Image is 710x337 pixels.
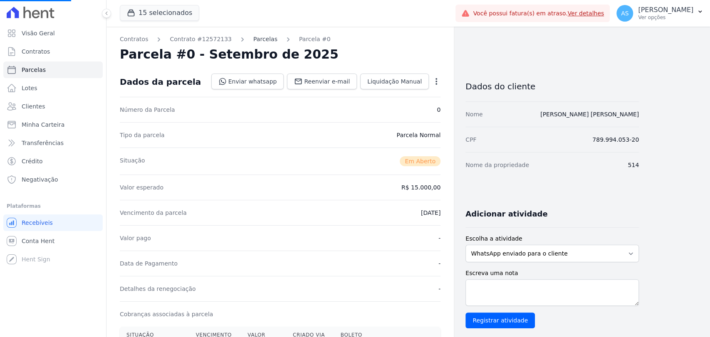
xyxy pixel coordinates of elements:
[367,77,422,86] span: Liquidação Manual
[3,153,103,170] a: Crédito
[401,183,440,192] dd: R$ 15.000,00
[592,135,639,144] dd: 789.994.053-20
[120,156,145,166] dt: Situação
[628,161,639,169] dd: 514
[465,110,482,118] dt: Nome
[299,35,331,44] a: Parcela #0
[3,116,103,133] a: Minha Carteira
[7,201,99,211] div: Plataformas
[120,259,178,268] dt: Data de Pagamento
[540,111,639,118] a: [PERSON_NAME] [PERSON_NAME]
[120,310,213,318] dt: Cobranças associadas à parcela
[3,98,103,115] a: Clientes
[22,29,55,37] span: Visão Geral
[120,234,151,242] dt: Valor pago
[360,74,429,89] a: Liquidação Manual
[120,106,175,114] dt: Número da Parcela
[3,80,103,96] a: Lotes
[621,10,628,16] span: AS
[253,35,277,44] a: Parcelas
[120,131,165,139] dt: Tipo da parcela
[438,285,440,293] dd: -
[465,161,529,169] dt: Nome da propriedade
[120,285,196,293] dt: Detalhes da renegociação
[465,269,639,278] label: Escreva uma nota
[473,9,604,18] span: Você possui fatura(s) em atraso.
[22,139,64,147] span: Transferências
[120,47,339,62] h2: Parcela #0 - Setembro de 2025
[120,35,148,44] a: Contratos
[3,25,103,42] a: Visão Geral
[638,14,693,21] p: Ver opções
[465,312,535,328] input: Registrar atividade
[22,102,45,111] span: Clientes
[22,157,43,165] span: Crédito
[120,35,440,44] nav: Breadcrumb
[211,74,284,89] a: Enviar whatsapp
[3,171,103,188] a: Negativação
[638,6,693,14] p: [PERSON_NAME]
[465,234,639,243] label: Escolha a atividade
[396,131,440,139] dd: Parcela Normal
[465,209,547,219] h3: Adicionar atividade
[3,214,103,231] a: Recebíveis
[400,156,440,166] span: Em Aberto
[568,10,604,17] a: Ver detalhes
[120,5,199,21] button: 15 selecionados
[3,61,103,78] a: Parcelas
[465,135,476,144] dt: CPF
[170,35,232,44] a: Contrato #12572133
[610,2,710,25] button: AS [PERSON_NAME] Ver opções
[22,121,64,129] span: Minha Carteira
[287,74,357,89] a: Reenviar e-mail
[421,209,440,217] dd: [DATE]
[438,234,440,242] dd: -
[437,106,440,114] dd: 0
[304,77,350,86] span: Reenviar e-mail
[22,84,37,92] span: Lotes
[22,237,54,245] span: Conta Hent
[22,47,50,56] span: Contratos
[3,135,103,151] a: Transferências
[120,183,163,192] dt: Valor esperado
[3,233,103,249] a: Conta Hent
[120,209,187,217] dt: Vencimento da parcela
[465,81,639,91] h3: Dados do cliente
[3,43,103,60] a: Contratos
[438,259,440,268] dd: -
[22,175,58,184] span: Negativação
[22,66,46,74] span: Parcelas
[22,219,53,227] span: Recebíveis
[120,77,201,87] div: Dados da parcela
